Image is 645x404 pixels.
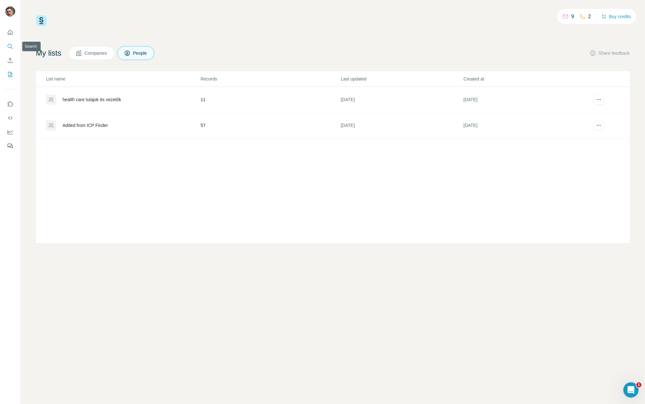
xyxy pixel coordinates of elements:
button: Search [5,41,15,52]
span: People [133,50,148,56]
button: My lists [5,69,15,80]
td: 11 [200,87,341,113]
button: Enrich CSV [5,55,15,66]
button: Use Surfe API [5,112,15,124]
button: actions [594,94,604,105]
p: Created at [464,76,586,82]
p: 2 [588,13,591,20]
td: 57 [200,113,341,138]
button: Quick start [5,27,15,38]
button: Use Surfe on LinkedIn [5,98,15,110]
p: Records [201,76,340,82]
button: Dashboard [5,126,15,138]
iframe: Intercom live chat [623,382,639,398]
p: List name [46,76,200,82]
td: [DATE] [340,113,463,138]
button: Buy credits [601,12,631,21]
div: health care tulajok és vezetők [63,96,121,103]
span: 1 [636,382,642,387]
td: [DATE] [340,87,463,113]
button: actions [594,120,604,130]
div: Added from ICP Finder [63,122,108,129]
h4: My lists [36,48,61,58]
img: Avatar [5,6,15,17]
button: Share feedback [590,50,630,56]
button: Feedback [5,140,15,152]
p: Last updated [341,76,463,82]
p: 9 [571,13,574,20]
td: [DATE] [463,113,586,138]
span: Companies [84,50,108,56]
td: [DATE] [463,87,586,113]
img: Surfe Logo [36,15,47,26]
